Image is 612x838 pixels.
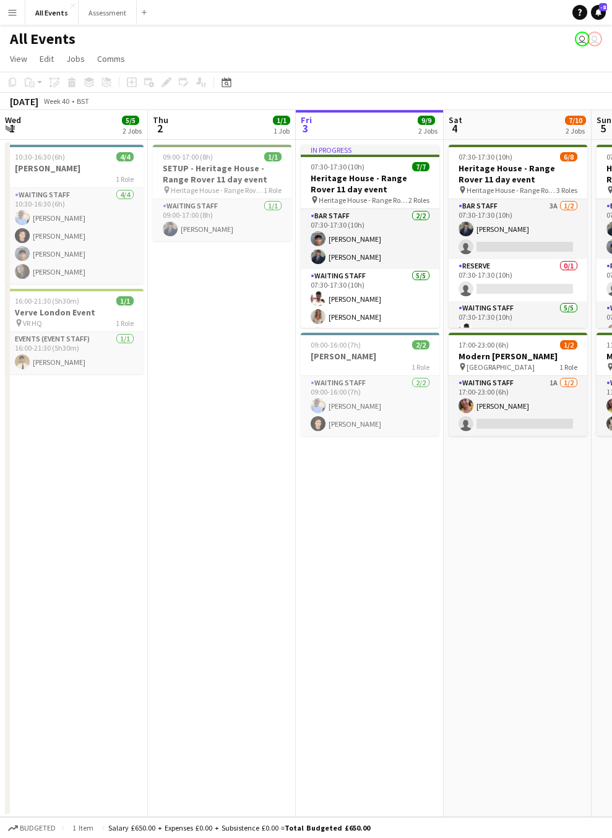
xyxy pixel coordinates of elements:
span: 17:00-23:00 (6h) [459,340,509,349]
h1: All Events [10,30,75,48]
span: 2 [151,121,168,135]
span: 10:30-16:30 (6h) [15,152,65,161]
a: Edit [35,51,59,67]
app-card-role: Waiting Staff1/109:00-17:00 (8h)[PERSON_NAME] [153,199,291,241]
div: Salary £650.00 + Expenses £0.00 + Subsistence £0.00 = [108,823,370,832]
span: 2/2 [412,340,429,349]
span: 16:00-21:30 (5h30m) [15,296,79,306]
span: 1 Role [264,186,282,195]
span: 1/1 [116,296,134,306]
span: Comms [97,53,125,64]
button: Assessment [79,1,137,25]
app-job-card: 09:00-16:00 (7h)2/2[PERSON_NAME]1 RoleWaiting Staff2/209:00-16:00 (7h)[PERSON_NAME][PERSON_NAME] [301,333,439,436]
span: 1 Role [116,319,134,328]
span: 1 Role [116,174,134,184]
span: 1 Role [559,362,577,372]
app-job-card: 10:30-16:30 (6h)4/4[PERSON_NAME]1 RoleWaiting Staff4/410:30-16:30 (6h)[PERSON_NAME][PERSON_NAME][... [5,145,144,284]
app-card-role: Bar Staff3A1/207:30-17:30 (10h)[PERSON_NAME] [449,199,587,259]
span: 5/5 [122,116,139,125]
app-card-role: Waiting Staff1A1/217:00-23:00 (6h)[PERSON_NAME] [449,376,587,436]
app-user-avatar: Nathan Wong [587,32,602,46]
span: 7/7 [412,162,429,171]
div: BST [77,96,89,106]
span: 7/10 [565,116,586,125]
span: 3 [299,121,312,135]
h3: [PERSON_NAME] [5,163,144,174]
span: VR HQ [23,319,42,328]
span: Sat [449,114,462,126]
a: View [5,51,32,67]
span: 2 Roles [408,195,429,205]
app-card-role: Waiting Staff5/507:30-17:30 (10h)[PERSON_NAME][PERSON_NAME] [301,269,439,383]
app-card-role: Waiting Staff5/507:30-17:30 (10h)[PERSON_NAME] [449,301,587,415]
app-user-avatar: Nathan Wong [575,32,590,46]
span: 07:30-17:30 (10h) [459,152,512,161]
app-card-role: Bar Staff2/207:30-17:30 (10h)[PERSON_NAME][PERSON_NAME] [301,209,439,269]
h3: SETUP - Heritage House - Range Rover 11 day event [153,163,291,185]
span: 4/4 [116,152,134,161]
h3: Heritage House - Range Rover 11 day event [301,173,439,195]
span: 1/1 [264,152,282,161]
span: 07:30-17:30 (10h) [311,162,364,171]
span: 6/8 [560,152,577,161]
a: Jobs [61,51,90,67]
span: 5 [595,121,611,135]
span: Heritage House - Range Rover 11 day event [319,195,408,205]
a: Comms [92,51,130,67]
app-job-card: 09:00-17:00 (8h)1/1SETUP - Heritage House - Range Rover 11 day event Heritage House - Range Rover... [153,145,291,241]
span: 1/2 [560,340,577,349]
span: 9/9 [418,116,435,125]
span: 09:00-16:00 (7h) [311,340,361,349]
span: Budgeted [20,824,56,832]
app-job-card: 16:00-21:30 (5h30m)1/1Verve London Event VR HQ1 RoleEvents (Event Staff)1/116:00-21:30 (5h30m)[PE... [5,289,144,374]
span: Wed [5,114,21,126]
span: Sun [597,114,611,126]
a: -8 [591,5,606,20]
span: 1 item [68,823,98,832]
app-job-card: 07:30-17:30 (10h)6/8Heritage House - Range Rover 11 day event Heritage House - Range Rover 11 day... [449,145,587,328]
div: 1 Job [274,126,290,135]
div: 2 Jobs [418,126,437,135]
div: In progress [301,145,439,155]
h3: Verve London Event [5,307,144,318]
span: 1 [3,121,21,135]
div: 2 Jobs [566,126,585,135]
span: 3 Roles [556,186,577,195]
span: 4 [447,121,462,135]
button: Budgeted [6,821,58,835]
div: [DATE] [10,95,38,108]
span: 09:00-17:00 (8h) [163,152,213,161]
span: 1/1 [273,116,290,125]
span: Week 40 [41,96,72,106]
span: Jobs [66,53,85,64]
h3: Heritage House - Range Rover 11 day event [449,163,587,185]
app-card-role: Events (Event Staff)1/116:00-21:30 (5h30m)[PERSON_NAME] [5,332,144,374]
span: Total Budgeted £650.00 [285,823,370,832]
app-job-card: 17:00-23:00 (6h)1/2Modern [PERSON_NAME] [GEOGRAPHIC_DATA]1 RoleWaiting Staff1A1/217:00-23:00 (6h)... [449,333,587,436]
span: View [10,53,27,64]
span: -8 [599,3,607,11]
app-card-role: Reserve0/107:30-17:30 (10h) [449,259,587,301]
span: Fri [301,114,312,126]
h3: [PERSON_NAME] [301,351,439,362]
span: 1 Role [412,362,429,372]
div: 2 Jobs [123,126,142,135]
span: Heritage House - Range Rover 11 day event [171,186,264,195]
app-card-role: Waiting Staff2/209:00-16:00 (7h)[PERSON_NAME][PERSON_NAME] [301,376,439,436]
button: All Events [25,1,79,25]
span: [GEOGRAPHIC_DATA] [467,362,535,372]
app-job-card: In progress07:30-17:30 (10h)7/7Heritage House - Range Rover 11 day event Heritage House - Range R... [301,145,439,328]
h3: Modern [PERSON_NAME] [449,351,587,362]
span: Thu [153,114,168,126]
app-card-role: Waiting Staff4/410:30-16:30 (6h)[PERSON_NAME][PERSON_NAME][PERSON_NAME][PERSON_NAME] [5,188,144,284]
span: Edit [40,53,54,64]
span: Heritage House - Range Rover 11 day event [467,186,556,195]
